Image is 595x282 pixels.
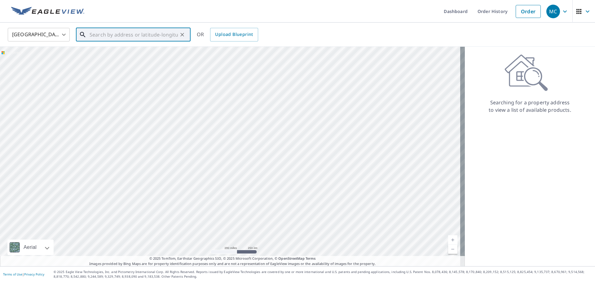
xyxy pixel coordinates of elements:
[546,5,560,18] div: MC
[3,272,44,276] p: |
[306,256,316,261] a: Terms
[54,270,592,279] p: © 2025 Eagle View Technologies, Inc. and Pictometry International Corp. All Rights Reserved. Repo...
[278,256,304,261] a: OpenStreetMap
[448,245,457,254] a: Current Level 5, Zoom Out
[24,272,44,276] a: Privacy Policy
[215,31,253,38] span: Upload Blueprint
[178,30,187,39] button: Clear
[90,26,178,43] input: Search by address or latitude-longitude
[8,26,70,43] div: [GEOGRAPHIC_DATA]
[3,272,22,276] a: Terms of Use
[11,7,84,16] img: EV Logo
[7,240,54,255] div: Aerial
[22,240,38,255] div: Aerial
[488,99,571,114] p: Searching for a property address to view a list of available products.
[448,235,457,245] a: Current Level 5, Zoom In
[197,28,258,41] div: OR
[516,5,541,18] a: Order
[149,256,316,261] span: © 2025 TomTom, Earthstar Geographics SIO, © 2025 Microsoft Corporation, ©
[210,28,258,41] a: Upload Blueprint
